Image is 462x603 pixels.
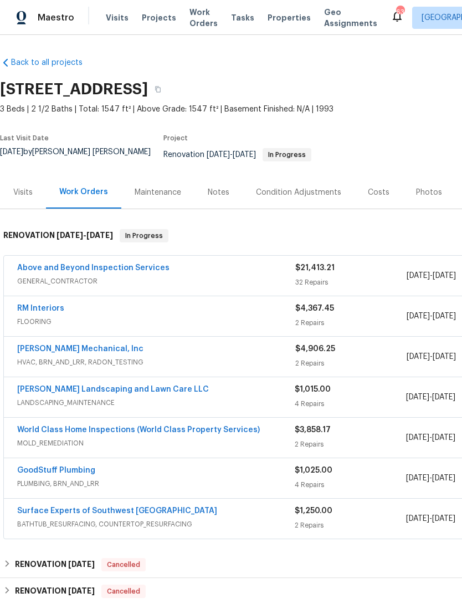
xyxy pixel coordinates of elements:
div: Work Orders [59,186,108,197]
span: Maestro [38,12,74,23]
span: MOLD_REMEDIATION [17,438,295,449]
span: Cancelled [102,586,145,597]
a: GoodStuff Plumbing [17,467,95,474]
div: Photos [416,187,442,198]
span: BATHTUB_RESURFACING, COUNTERTOP_RESURFACING [17,519,295,530]
span: - [406,513,455,524]
div: 2 Repairs [295,358,407,369]
span: - [406,392,455,403]
span: [DATE] [407,312,430,320]
span: HVAC, BRN_AND_LRR, RADON_TESTING [17,357,295,368]
span: FLOORING [17,316,295,327]
span: - [406,473,455,484]
span: [DATE] [233,151,256,159]
span: $4,906.25 [295,345,335,353]
span: [DATE] [86,231,113,239]
span: [DATE] [433,353,456,361]
span: - [207,151,256,159]
span: [DATE] [433,272,456,280]
button: Copy Address [148,79,168,99]
a: [PERSON_NAME] Landscaping and Lawn Care LLC [17,386,209,393]
span: In Progress [121,230,167,241]
span: [DATE] [432,434,455,442]
span: [DATE] [432,515,455,523]
span: [DATE] [406,474,429,482]
a: [PERSON_NAME] Mechanical, Inc [17,345,143,353]
span: $1,250.00 [295,507,332,515]
span: [DATE] [432,393,455,401]
h6: RENOVATION [15,558,95,571]
span: - [406,432,455,443]
a: World Class Home Inspections (World Class Property Services) [17,426,260,434]
div: Maintenance [135,187,181,198]
span: [DATE] [68,587,95,595]
span: $1,025.00 [295,467,332,474]
span: - [407,311,456,322]
span: - [407,351,456,362]
span: GENERAL_CONTRACTOR [17,276,295,287]
span: [DATE] [407,272,430,280]
span: In Progress [264,151,310,158]
span: - [57,231,113,239]
span: $4,367.45 [295,305,334,312]
span: LANDSCAPING_MAINTENANCE [17,397,295,408]
span: Properties [268,12,311,23]
div: 63 [396,7,404,18]
div: 2 Repairs [295,439,405,450]
span: - [407,270,456,281]
span: $1,015.00 [295,386,331,393]
a: Surface Experts of Southwest [GEOGRAPHIC_DATA] [17,507,217,515]
span: [DATE] [406,515,429,523]
div: 32 Repairs [295,277,407,288]
span: [DATE] [57,231,83,239]
div: Notes [208,187,229,198]
span: $21,413.21 [295,264,335,272]
span: [DATE] [68,560,95,568]
span: PLUMBING, BRN_AND_LRR [17,478,295,489]
span: Renovation [163,151,311,159]
span: [DATE] [407,353,430,361]
span: [DATE] [432,474,455,482]
div: Condition Adjustments [256,187,341,198]
a: Above and Beyond Inspection Services [17,264,170,272]
span: Projects [142,12,176,23]
span: $3,858.17 [295,426,331,434]
h6: RENOVATION [15,585,95,598]
a: RM Interiors [17,305,64,312]
span: [DATE] [406,393,429,401]
div: Costs [368,187,389,198]
span: Tasks [231,14,254,22]
span: Cancelled [102,559,145,570]
div: 4 Repairs [295,398,405,409]
span: Geo Assignments [324,7,377,29]
div: 4 Repairs [295,479,405,490]
div: Visits [13,187,33,198]
span: [DATE] [406,434,429,442]
span: Visits [106,12,129,23]
span: Project [163,135,188,141]
div: 2 Repairs [295,317,407,328]
span: [DATE] [433,312,456,320]
span: [DATE] [207,151,230,159]
div: 2 Repairs [295,520,405,531]
h6: RENOVATION [3,229,113,242]
span: Work Orders [189,7,218,29]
